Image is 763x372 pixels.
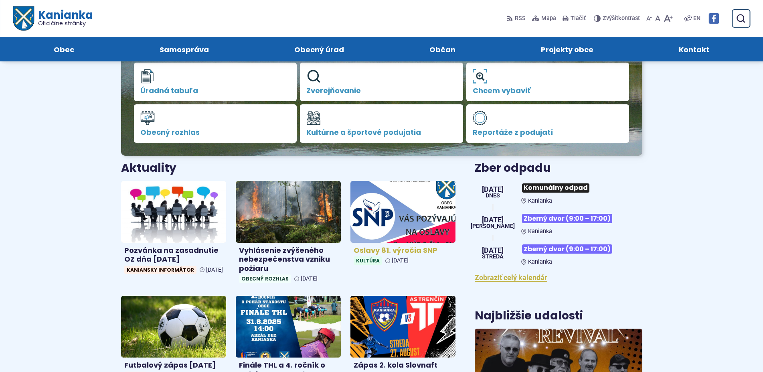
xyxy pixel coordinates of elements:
[471,216,515,224] span: [DATE]
[473,87,623,95] span: Chcem vybaviť
[19,37,109,61] a: Obec
[124,361,223,370] h4: Futbalový zápas [DATE]
[506,37,628,61] a: Projekty obce
[708,13,719,24] img: Prejsť na Facebook stránku
[301,275,318,282] span: [DATE]
[429,37,455,61] span: Občan
[528,197,552,204] span: Kanianka
[395,37,490,61] a: Občan
[354,246,452,255] h4: Oslavy 81. výročia SNP
[693,14,700,23] span: EN
[294,37,344,61] span: Obecný úrad
[528,228,552,235] span: Kanianka
[482,254,504,260] span: streda
[206,266,223,273] span: [DATE]
[466,63,629,101] a: Chcem vybaviť
[125,37,244,61] a: Samospráva
[662,10,674,27] button: Zväčšiť veľkosť písma
[522,183,589,193] span: Komunálny odpad
[140,128,291,136] span: Obecný rozhlas
[507,10,527,27] a: RSS
[561,10,587,27] button: Tlačiť
[392,257,409,264] span: [DATE]
[354,256,382,265] span: Kultúra
[603,15,618,22] span: Zvýšiť
[124,246,223,264] h4: Pozvánka na zasadnutie OZ dňa [DATE]
[482,193,504,199] span: Dnes
[475,310,583,322] h3: Najbližšie udalosti
[515,14,526,23] span: RSS
[473,128,623,136] span: Reportáže z podujatí
[692,14,702,23] a: EN
[300,63,463,101] a: Zverejňovanie
[121,181,226,277] a: Pozvánka na zasadnutie OZ dňa [DATE] Kaniansky informátor [DATE]
[134,63,297,101] a: Úradná tabuľa
[603,15,640,22] span: kontrast
[306,128,457,136] span: Kultúrne a športové podujatia
[654,10,662,27] button: Nastaviť pôvodnú veľkosť písma
[644,37,744,61] a: Kontakt
[38,20,93,26] span: Oficiálne stránky
[140,87,291,95] span: Úradná tabuľa
[300,104,463,143] a: Kultúrne a športové podujatia
[471,224,515,229] span: [PERSON_NAME]
[475,162,642,175] h3: Zber odpadu
[54,37,74,61] span: Obec
[350,181,455,268] a: Oslavy 81. výročia SNP Kultúra [DATE]
[475,241,642,265] a: Zberný dvor (9:00 – 17:00) Kanianka [DATE] streda
[13,6,34,31] img: Prejsť na domovskú stránku
[13,6,93,31] a: Logo Kanianka, prejsť na domovskú stránku.
[530,10,558,27] a: Mapa
[541,37,593,61] span: Projekty obce
[522,214,612,223] span: Zberný dvor (9:00 – 17:00)
[239,274,291,283] span: Obecný rozhlas
[134,104,297,143] a: Obecný rozhlas
[475,211,642,235] a: Zberný dvor (9:00 – 17:00) Kanianka [DATE] [PERSON_NAME]
[482,186,504,193] span: [DATE]
[482,247,504,254] span: [DATE]
[571,15,586,22] span: Tlačiť
[475,273,547,282] a: Zobraziť celý kalendár
[160,37,209,61] span: Samospráva
[239,246,338,273] h4: Vyhlásenie zvýšeného nebezpečenstva vzniku požiaru
[306,87,457,95] span: Zverejňovanie
[124,266,196,274] span: Kaniansky informátor
[236,181,341,286] a: Vyhlásenie zvýšeného nebezpečenstva vzniku požiaru Obecný rozhlas [DATE]
[475,180,642,204] a: Komunálny odpad Kanianka [DATE] Dnes
[121,162,176,175] h3: Aktuality
[466,104,629,143] a: Reportáže z podujatí
[34,10,92,26] h1: Kanianka
[645,10,654,27] button: Zmenšiť veľkosť písma
[528,258,552,265] span: Kanianka
[679,37,709,61] span: Kontakt
[594,10,642,27] button: Zvýšiťkontrast
[522,244,612,254] span: Zberný dvor (9:00 – 17:00)
[541,14,556,23] span: Mapa
[260,37,379,61] a: Obecný úrad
